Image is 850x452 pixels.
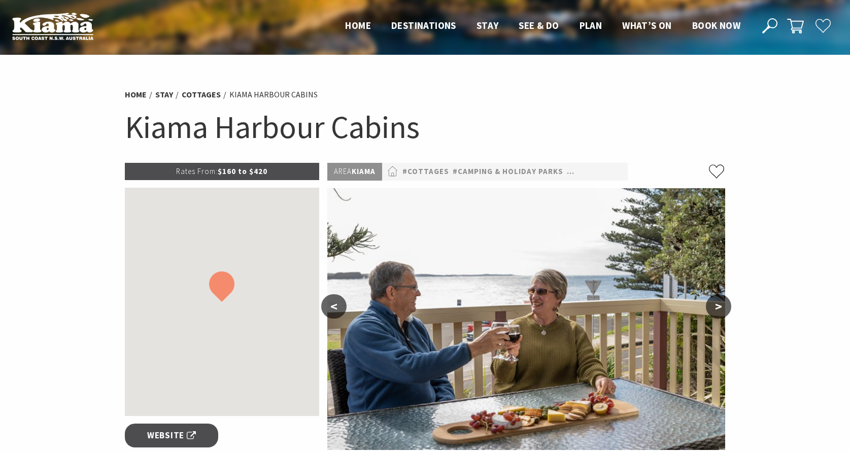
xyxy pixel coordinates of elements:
span: Area [334,166,352,176]
span: Destinations [391,19,456,31]
button: < [321,294,347,319]
a: Stay [155,89,173,100]
span: Plan [580,19,602,31]
img: Couple toast [327,188,725,450]
p: $160 to $420 [125,163,320,180]
nav: Main Menu [335,18,751,34]
a: Website [125,424,219,447]
li: Kiama Harbour Cabins [229,88,318,101]
a: Cottages [182,89,221,100]
a: Home [125,89,147,100]
span: Book now [692,19,740,31]
a: #Cottages [402,165,449,178]
a: #Self Contained [567,165,637,178]
button: > [706,294,731,319]
p: Kiama [327,163,382,181]
span: Rates From: [176,166,218,176]
h1: Kiama Harbour Cabins [125,107,726,148]
a: #Camping & Holiday Parks [453,165,563,178]
span: Website [147,429,196,442]
span: See & Do [519,19,559,31]
img: Kiama Logo [12,12,93,40]
span: Stay [477,19,499,31]
span: What’s On [622,19,672,31]
span: Home [345,19,371,31]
